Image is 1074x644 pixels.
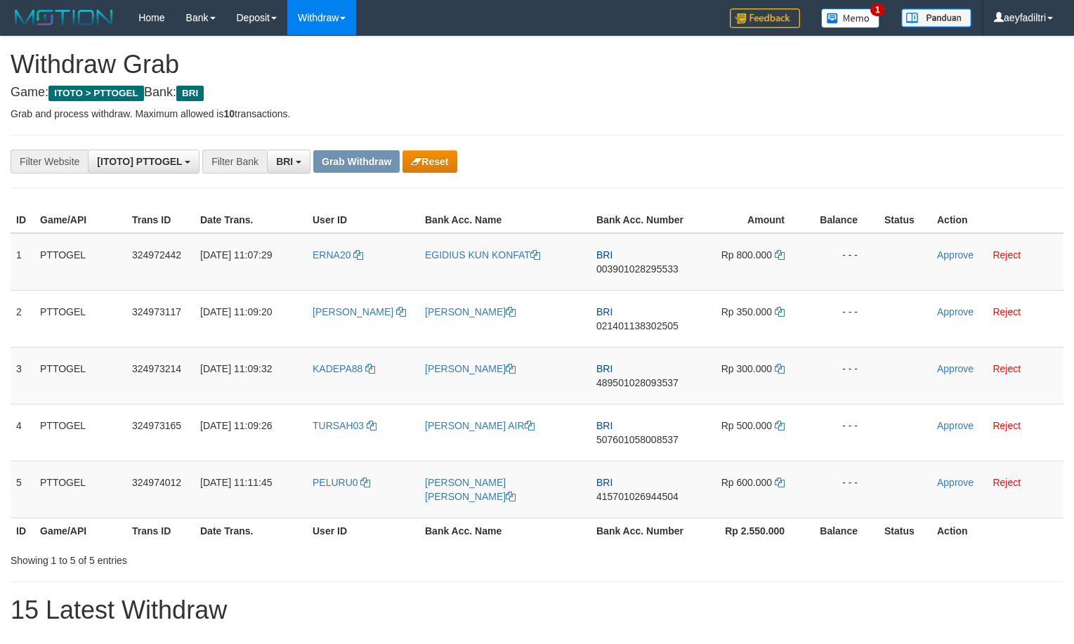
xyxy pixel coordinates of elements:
span: Rp 800.000 [721,249,772,261]
span: Copy 003901028295533 to clipboard [596,263,679,275]
span: Copy 489501028093537 to clipboard [596,377,679,388]
span: Rp 500.000 [721,420,772,431]
a: [PERSON_NAME] [313,306,406,317]
a: Reject [993,477,1021,488]
span: Rp 300.000 [721,363,772,374]
span: ITOTO > PTTOGEL [48,86,144,101]
span: [PERSON_NAME] [313,306,393,317]
th: Rp 2.550.000 [696,518,806,544]
th: ID [11,207,34,233]
a: Reject [993,306,1021,317]
td: 2 [11,290,34,347]
p: Grab and process withdraw. Maximum allowed is transactions. [11,107,1063,121]
h4: Game: Bank: [11,86,1063,100]
th: Status [879,207,931,233]
a: ERNA20 [313,249,363,261]
a: Approve [937,420,974,431]
a: Approve [937,477,974,488]
span: KADEPA88 [313,363,362,374]
span: [DATE] 11:07:29 [200,249,272,261]
th: Balance [806,518,879,544]
td: 1 [11,233,34,291]
span: Rp 350.000 [721,306,772,317]
span: [DATE] 11:09:32 [200,363,272,374]
span: BRI [176,86,204,101]
th: Bank Acc. Number [591,518,696,544]
span: BRI [276,156,293,167]
th: Action [931,207,1063,233]
a: [PERSON_NAME] AIR [425,420,535,431]
span: [DATE] 11:09:20 [200,306,272,317]
span: Copy 415701026944504 to clipboard [596,491,679,502]
span: BRI [596,363,613,374]
a: Copy 800000 to clipboard [775,249,785,261]
td: - - - [806,461,879,518]
th: Bank Acc. Name [419,518,591,544]
span: TURSAH03 [313,420,364,431]
th: Action [931,518,1063,544]
th: Game/API [34,518,126,544]
strong: 10 [223,108,235,119]
h1: Withdraw Grab [11,51,1063,79]
a: [PERSON_NAME] [425,363,516,374]
th: Date Trans. [195,518,307,544]
div: Filter Website [11,150,88,173]
td: - - - [806,233,879,291]
th: Status [879,518,931,544]
td: 3 [11,347,34,404]
a: EGIDIUS KUN KONFAT [425,249,540,261]
a: Reject [993,420,1021,431]
a: Copy 300000 to clipboard [775,363,785,374]
th: User ID [307,207,419,233]
th: Trans ID [126,207,195,233]
td: PTTOGEL [34,404,126,461]
h1: 15 Latest Withdraw [11,596,1063,624]
span: [DATE] 11:11:45 [200,477,272,488]
a: Copy 350000 to clipboard [775,306,785,317]
th: ID [11,518,34,544]
a: TURSAH03 [313,420,376,431]
a: [PERSON_NAME] [425,306,516,317]
a: Approve [937,306,974,317]
th: Amount [696,207,806,233]
span: Copy 507601058008537 to clipboard [596,434,679,445]
a: Approve [937,249,974,261]
th: Trans ID [126,518,195,544]
span: 324973165 [132,420,181,431]
th: User ID [307,518,419,544]
span: BRI [596,477,613,488]
th: Date Trans. [195,207,307,233]
span: BRI [596,306,613,317]
span: Rp 600.000 [721,477,772,488]
span: Copy 021401138302505 to clipboard [596,320,679,331]
td: PTTOGEL [34,347,126,404]
a: PELURU0 [313,477,370,488]
img: Button%20Memo.svg [821,8,880,28]
td: 5 [11,461,34,518]
a: Approve [937,363,974,374]
div: Filter Bank [202,150,267,173]
img: Feedback.jpg [730,8,800,28]
span: BRI [596,249,613,261]
th: Balance [806,207,879,233]
button: BRI [267,150,310,173]
span: [ITOTO] PTTOGEL [97,156,182,167]
span: BRI [596,420,613,431]
button: Reset [402,150,457,173]
a: Reject [993,363,1021,374]
a: KADEPA88 [313,363,375,374]
th: Bank Acc. Name [419,207,591,233]
td: 4 [11,404,34,461]
th: Game/API [34,207,126,233]
td: - - - [806,290,879,347]
button: [ITOTO] PTTOGEL [88,150,199,173]
span: PELURU0 [313,477,358,488]
td: PTTOGEL [34,461,126,518]
div: Showing 1 to 5 of 5 entries [11,548,437,567]
td: - - - [806,404,879,461]
span: 324972442 [132,249,181,261]
a: Copy 500000 to clipboard [775,420,785,431]
span: [DATE] 11:09:26 [200,420,272,431]
a: Copy 600000 to clipboard [775,477,785,488]
span: 324974012 [132,477,181,488]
